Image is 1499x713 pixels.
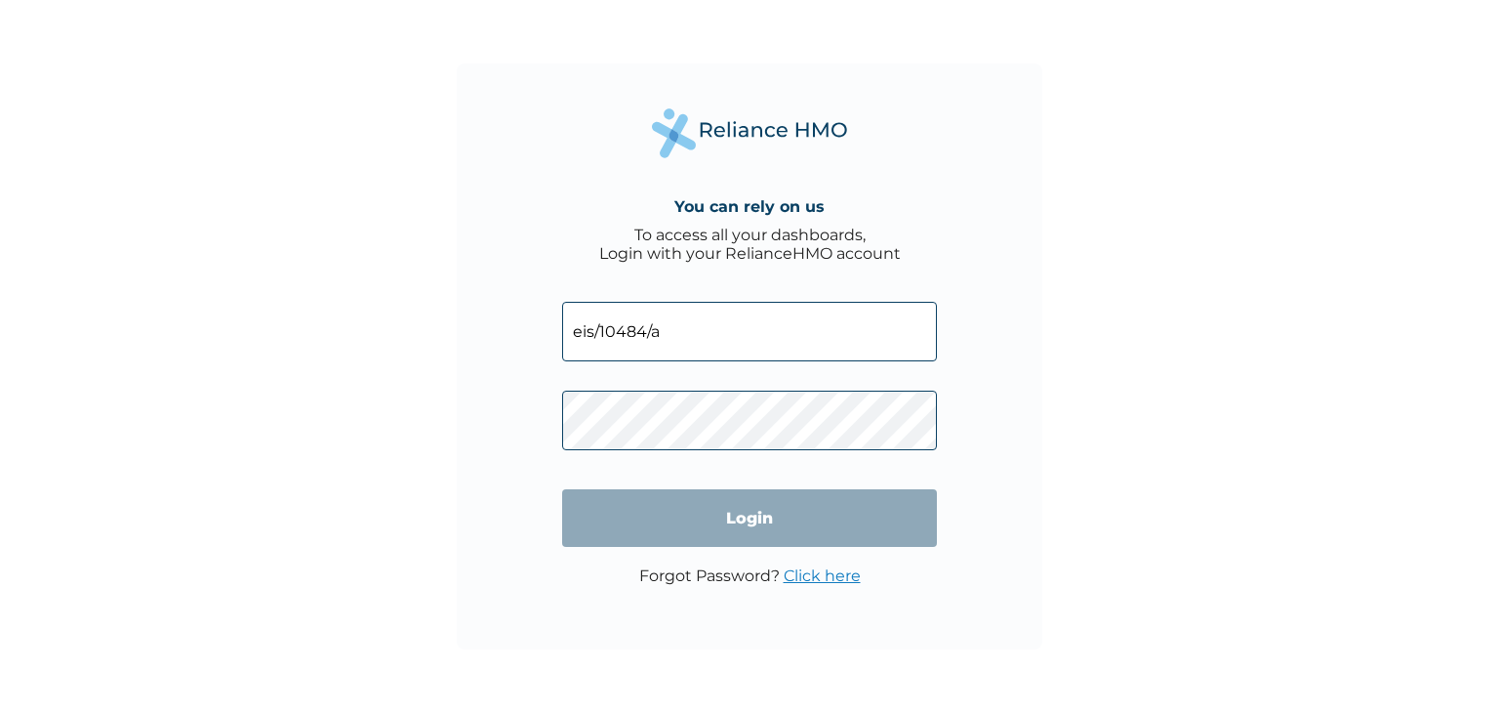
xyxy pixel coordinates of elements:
[562,489,937,547] input: Login
[562,302,937,361] input: Email address or HMO ID
[784,566,861,585] a: Click here
[652,108,847,158] img: Reliance Health's Logo
[639,566,861,585] p: Forgot Password?
[674,197,825,216] h4: You can rely on us
[599,226,901,263] div: To access all your dashboards, Login with your RelianceHMO account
